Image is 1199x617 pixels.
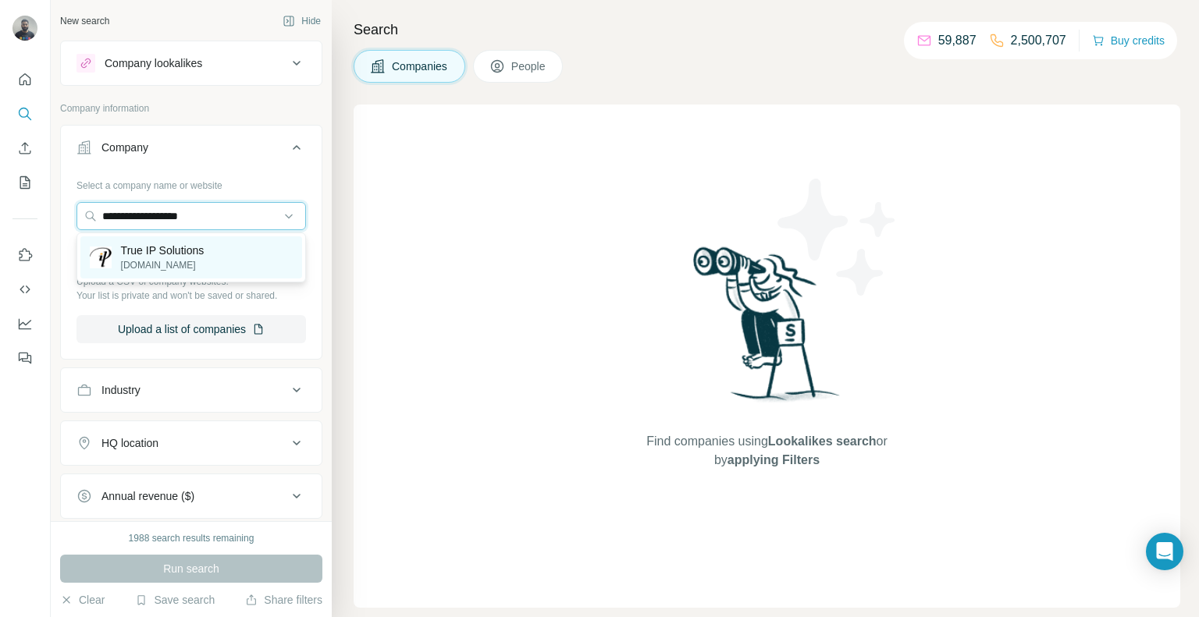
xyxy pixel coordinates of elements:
button: Save search [135,592,215,608]
p: [DOMAIN_NAME] [121,258,205,272]
p: Your list is private and won't be saved or shared. [76,289,306,303]
h4: Search [354,19,1180,41]
div: New search [60,14,109,28]
p: 2,500,707 [1011,31,1066,50]
img: True IP Solutions [90,246,112,268]
button: Search [12,100,37,128]
p: True IP Solutions [121,243,205,258]
div: Company [101,140,148,155]
button: Annual revenue ($) [61,477,322,515]
div: Select a company name or website [76,172,306,193]
button: Use Surfe API [12,275,37,303]
div: Annual revenue ($) [101,488,194,504]
button: My lists [12,168,37,197]
button: Industry [61,371,322,409]
button: Company [61,129,322,172]
button: Company lookalikes [61,44,322,82]
img: Surfe Illustration - Woman searching with binoculars [686,243,849,417]
button: Clear [60,592,105,608]
button: Feedback [12,344,37,372]
button: Dashboard [12,310,37,338]
button: Enrich CSV [12,134,37,162]
button: HQ location [61,424,322,462]
button: Buy credits [1092,30,1165,51]
button: Hide [272,9,332,33]
span: People [511,59,547,74]
div: Company lookalikes [105,55,202,71]
p: 59,887 [938,31,977,50]
span: Companies [392,59,449,74]
span: Find companies using or by [642,432,891,470]
button: Upload a list of companies [76,315,306,343]
div: Open Intercom Messenger [1146,533,1183,570]
button: Quick start [12,66,37,94]
div: 1988 search results remaining [129,531,254,545]
span: applying Filters [728,453,820,466]
img: Surfe Illustration - Stars [767,167,908,307]
p: Company information [60,101,322,115]
div: HQ location [101,435,158,451]
div: Industry [101,382,141,398]
span: Lookalikes search [768,434,877,448]
img: Avatar [12,16,37,41]
button: Share filters [245,592,322,608]
button: Use Surfe on LinkedIn [12,241,37,269]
